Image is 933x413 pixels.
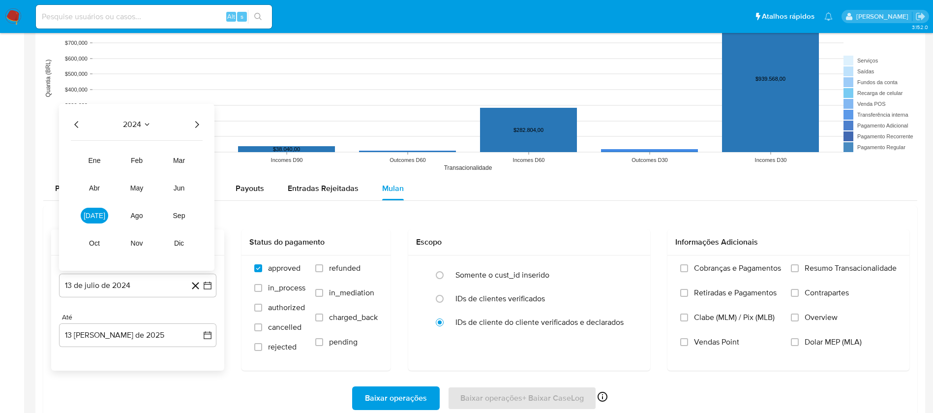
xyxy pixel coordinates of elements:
[36,10,272,23] input: Pesquise usuários ou casos...
[248,10,268,24] button: search-icon
[227,12,235,21] span: Alt
[912,23,928,31] span: 3.152.0
[824,12,833,21] a: Notificações
[856,12,912,21] p: weverton.gomes@mercadopago.com.br
[762,11,814,22] span: Atalhos rápidos
[915,11,926,22] a: Sair
[241,12,243,21] span: s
